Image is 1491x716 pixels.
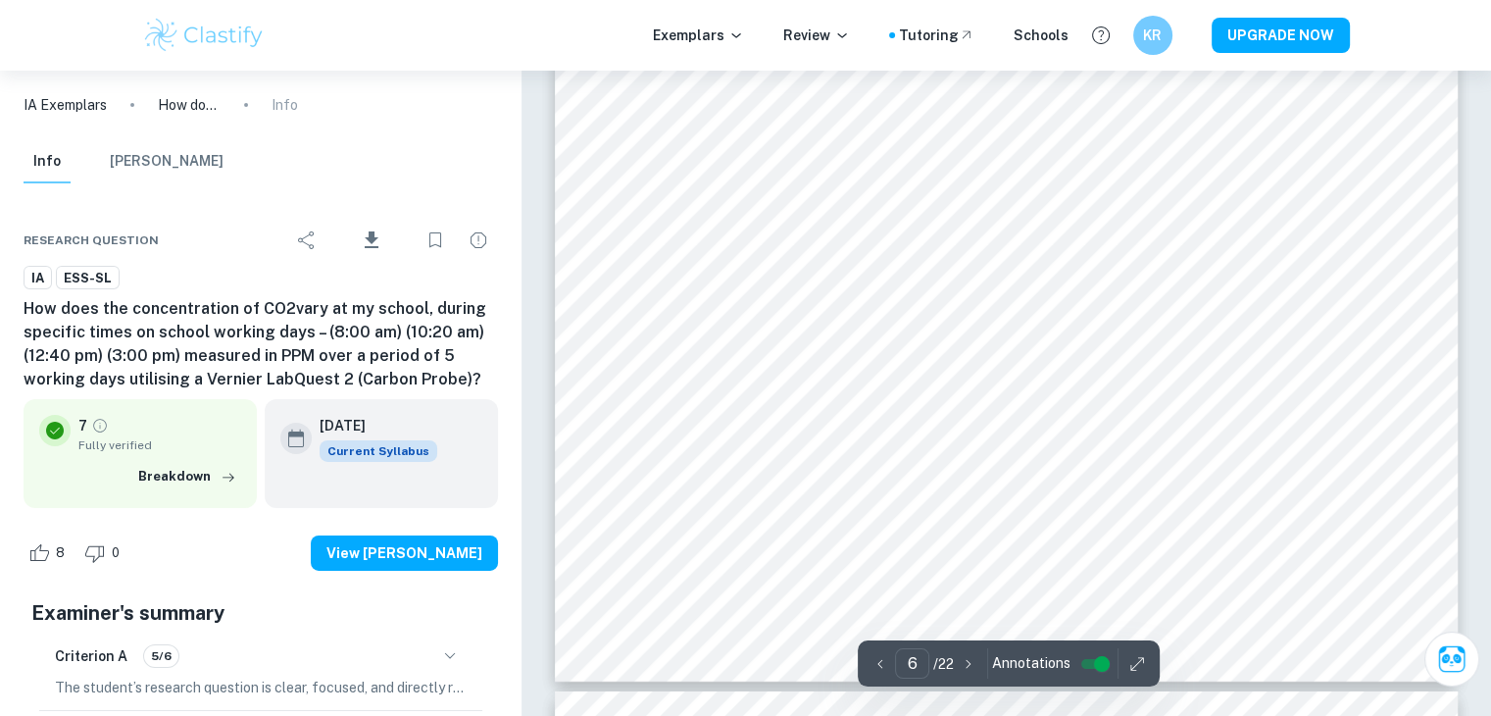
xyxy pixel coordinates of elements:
h6: KR [1141,25,1164,46]
h6: Criterion A [55,645,127,667]
button: Info [24,140,71,183]
div: Share [287,221,326,260]
div: Bookmark [416,221,455,260]
p: Exemplars [653,25,744,46]
span: Research question [24,231,159,249]
button: [PERSON_NAME] [110,140,224,183]
h6: [DATE] [320,415,422,436]
span: Fully verified [78,436,241,454]
button: Ask Clai [1424,632,1479,687]
span: 5/6 [144,647,178,665]
button: View [PERSON_NAME] [311,536,498,571]
span: ESS-SL [57,269,119,288]
a: IA Exemplars [24,94,107,116]
p: The student’s research question is clear, focused, and directly relevant to the investigation of ... [55,677,467,698]
h6: How does the concentration of CO2vary at my school, during specific times on school working days ... [24,297,498,391]
a: Grade fully verified [91,417,109,435]
button: KR [1133,16,1172,55]
span: 0 [101,543,130,563]
a: ESS-SL [56,266,120,290]
button: UPGRADE NOW [1212,18,1350,53]
a: Tutoring [899,25,974,46]
button: Breakdown [133,462,241,491]
img: Clastify logo [142,16,267,55]
div: Download [330,215,412,266]
span: 8 [45,543,75,563]
p: Review [783,25,850,46]
h5: Examiner's summary [31,598,490,628]
p: / 22 [933,653,954,675]
span: Annotations [992,653,1070,674]
div: Report issue [459,221,498,260]
span: IA [25,269,51,288]
div: Like [24,537,75,569]
p: Info [272,94,298,116]
button: Help and Feedback [1084,19,1118,52]
div: This exemplar is based on the current syllabus. Feel free to refer to it for inspiration/ideas wh... [320,440,437,462]
a: Schools [1014,25,1069,46]
span: Current Syllabus [320,440,437,462]
div: Dislike [79,537,130,569]
p: 7 [78,415,87,436]
p: How does the concentration of CO2vary at my school, during specific times on school working days ... [158,94,221,116]
a: IA [24,266,52,290]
